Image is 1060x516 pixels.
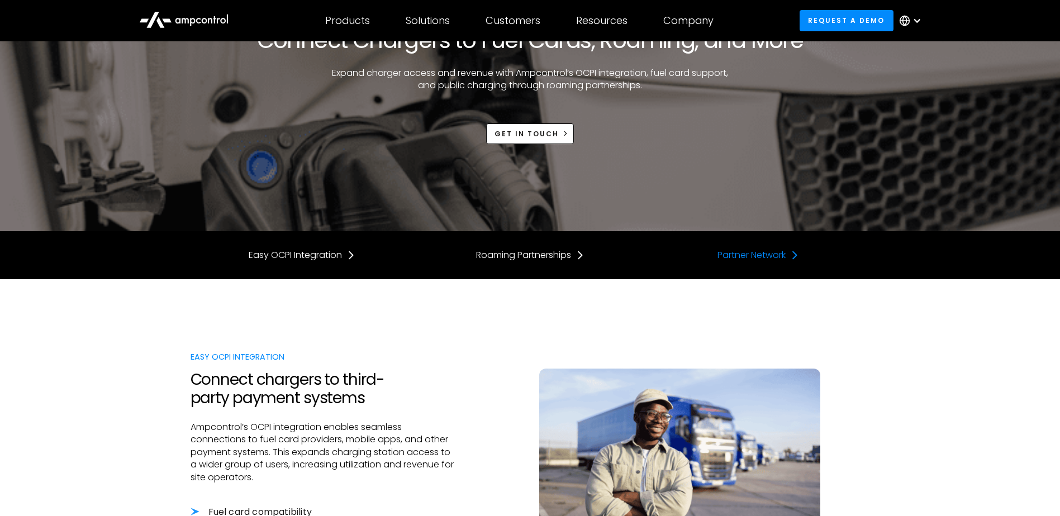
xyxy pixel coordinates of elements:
[663,15,714,27] div: Company
[257,27,804,54] h1: Connect Chargers to Fuel Cards, Roaming, and More
[800,10,893,31] a: Request a demo
[325,15,370,27] div: Products
[576,15,628,27] div: Resources
[486,123,574,144] a: Get in touch
[191,421,455,484] p: Ampcontrol’s OCPI integration enables seamless connections to fuel card providers, mobile apps, a...
[406,15,450,27] div: Solutions
[249,249,342,261] div: Easy OCPI Integration
[326,67,734,92] p: Expand charger access and revenue with Ampcontrol’s OCPI integration, fuel card support, and publ...
[191,370,455,408] h2: Connect chargers to third-party payment systems
[495,129,559,139] div: Get in touch
[486,15,540,27] div: Customers
[249,249,355,261] a: Easy OCPI Integration
[191,351,455,363] div: Easy OCPI Integration
[476,249,584,261] a: Roaming Partnerships
[717,249,799,261] a: Partner Network
[476,249,571,261] div: Roaming Partnerships
[717,249,786,261] div: Partner Network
